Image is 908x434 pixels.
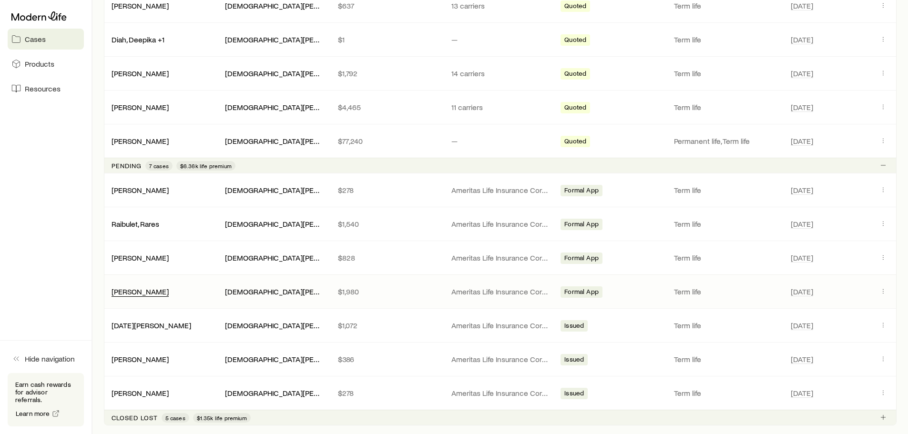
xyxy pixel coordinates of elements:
span: Formal App [564,186,599,196]
p: Ameritas Life Insurance Corp. (Ameritas) [451,354,550,364]
a: [PERSON_NAME] [112,388,169,397]
div: [DEMOGRAPHIC_DATA][PERSON_NAME] [225,102,323,112]
span: [DATE] [791,388,813,398]
p: $1,072 [338,321,436,330]
div: [PERSON_NAME] [112,388,169,398]
p: $278 [338,185,436,195]
span: Quoted [564,36,586,46]
p: $278 [338,388,436,398]
span: [DATE] [791,1,813,10]
p: Term life [674,354,780,364]
p: $1,792 [338,69,436,78]
div: [PERSON_NAME] [112,253,169,263]
span: $6.36k life premium [180,162,232,170]
a: Products [8,53,84,74]
div: [PERSON_NAME] [112,102,169,112]
p: $4,465 [338,102,436,112]
span: [DATE] [791,69,813,78]
span: Quoted [564,70,586,80]
p: Ameritas Life Insurance Corp. (Ameritas) [451,185,550,195]
p: Term life [674,1,780,10]
div: [PERSON_NAME] [112,136,169,146]
span: [DATE] [791,136,813,146]
span: [DATE] [791,354,813,364]
span: [DATE] [791,35,813,44]
p: $1,540 [338,219,436,229]
span: [DATE] [791,185,813,195]
p: $77,240 [338,136,436,146]
a: Raibulet, Rares [112,219,159,228]
div: [DEMOGRAPHIC_DATA][PERSON_NAME] [225,219,323,229]
div: [DEMOGRAPHIC_DATA][PERSON_NAME] [225,354,323,364]
div: Earn cash rewards for advisor referrals.Learn more [8,373,84,426]
p: Term life [674,35,780,44]
p: Term life [674,321,780,330]
p: 14 carriers [451,69,550,78]
p: Ameritas Life Insurance Corp. (Ameritas) [451,253,550,262]
p: Earn cash rewards for advisor referrals. [15,381,76,404]
div: [DEMOGRAPHIC_DATA][PERSON_NAME] [225,321,323,331]
span: Quoted [564,137,586,147]
span: $1.35k life premium [197,414,247,422]
p: — [451,35,550,44]
span: Cases [25,34,46,44]
p: — [451,136,550,146]
a: [PERSON_NAME] [112,69,169,78]
span: Formal App [564,288,599,298]
p: 11 carriers [451,102,550,112]
span: [DATE] [791,321,813,330]
div: [DEMOGRAPHIC_DATA][PERSON_NAME] [225,287,323,297]
p: Ameritas Life Insurance Corp. (Ameritas) [451,321,550,330]
div: Diah, Deepika +1 [112,35,164,45]
p: $1,980 [338,287,436,296]
a: Diah, Deepika +1 [112,35,164,44]
span: Quoted [564,103,586,113]
p: $1 [338,35,436,44]
a: Resources [8,78,84,99]
span: Resources [25,84,61,93]
a: [PERSON_NAME] [112,1,169,10]
a: [PERSON_NAME] [112,253,169,262]
span: Quoted [564,2,586,12]
span: Learn more [16,410,50,417]
div: [DEMOGRAPHIC_DATA][PERSON_NAME] [225,388,323,398]
a: [PERSON_NAME] [112,102,169,111]
div: [PERSON_NAME] [112,287,169,297]
div: [DEMOGRAPHIC_DATA][PERSON_NAME] [225,136,323,146]
p: Term life [674,388,780,398]
a: [PERSON_NAME] [112,287,169,296]
div: [DEMOGRAPHIC_DATA][PERSON_NAME] [225,253,323,263]
p: Closed lost [112,414,158,422]
span: [DATE] [791,253,813,262]
p: Ameritas Life Insurance Corp. (Ameritas) [451,219,550,229]
p: Term life [674,102,780,112]
p: 13 carriers [451,1,550,10]
div: [DEMOGRAPHIC_DATA][PERSON_NAME] [225,1,323,11]
p: Term life [674,253,780,262]
div: [DEMOGRAPHIC_DATA][PERSON_NAME] [225,69,323,79]
a: [PERSON_NAME] [112,136,169,145]
p: Ameritas Life Insurance Corp. (Ameritas) [451,287,550,296]
span: [DATE] [791,102,813,112]
p: Ameritas Life Insurance Corp. (Ameritas) [451,388,550,398]
div: [DEMOGRAPHIC_DATA][PERSON_NAME] [225,185,323,195]
p: Term life [674,287,780,296]
span: [DATE] [791,287,813,296]
span: [DATE] [791,219,813,229]
p: Term life [674,219,780,229]
span: Issued [564,389,584,399]
a: [PERSON_NAME] [112,185,169,194]
button: Hide navigation [8,348,84,369]
span: Formal App [564,254,599,264]
a: [DATE][PERSON_NAME] [112,321,191,330]
div: [DEMOGRAPHIC_DATA][PERSON_NAME] [225,35,323,45]
p: $637 [338,1,436,10]
span: 5 cases [165,414,185,422]
span: 7 cases [149,162,169,170]
div: [PERSON_NAME] [112,1,169,11]
p: Pending [112,162,142,170]
p: $828 [338,253,436,262]
span: Formal App [564,220,599,230]
div: [DATE][PERSON_NAME] [112,321,191,331]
